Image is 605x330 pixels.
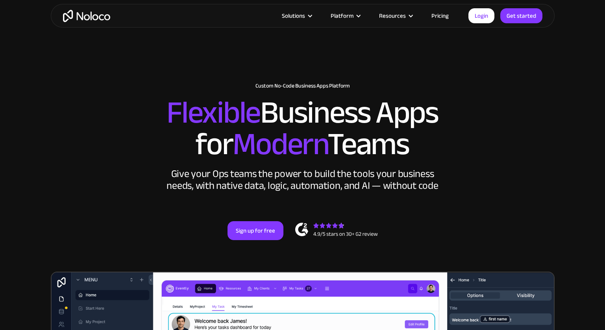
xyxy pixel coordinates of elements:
[379,11,406,21] div: Resources
[422,11,459,21] a: Pricing
[500,8,542,23] a: Get started
[59,97,547,160] h2: Business Apps for Teams
[272,11,321,21] div: Solutions
[282,11,305,21] div: Solutions
[165,168,440,192] div: Give your Ops teams the power to build the tools your business needs, with native data, logic, au...
[321,11,369,21] div: Platform
[468,8,494,23] a: Login
[369,11,422,21] div: Resources
[233,115,327,173] span: Modern
[228,221,283,240] a: Sign up for free
[167,83,260,142] span: Flexible
[331,11,353,21] div: Platform
[63,10,110,22] a: home
[59,83,547,89] h1: Custom No-Code Business Apps Platform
